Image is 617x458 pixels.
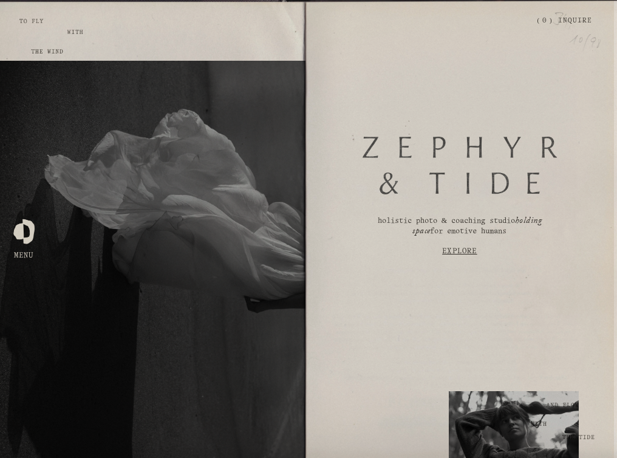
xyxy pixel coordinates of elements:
[412,214,544,240] em: holding space
[330,239,590,263] a: Explore
[558,10,593,32] a: Inquire
[542,18,547,24] span: 0
[373,216,547,238] p: holistic photo & coaching studio for emotive humans
[537,16,551,26] a: (0)
[537,18,539,24] span: (
[550,18,552,24] span: )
